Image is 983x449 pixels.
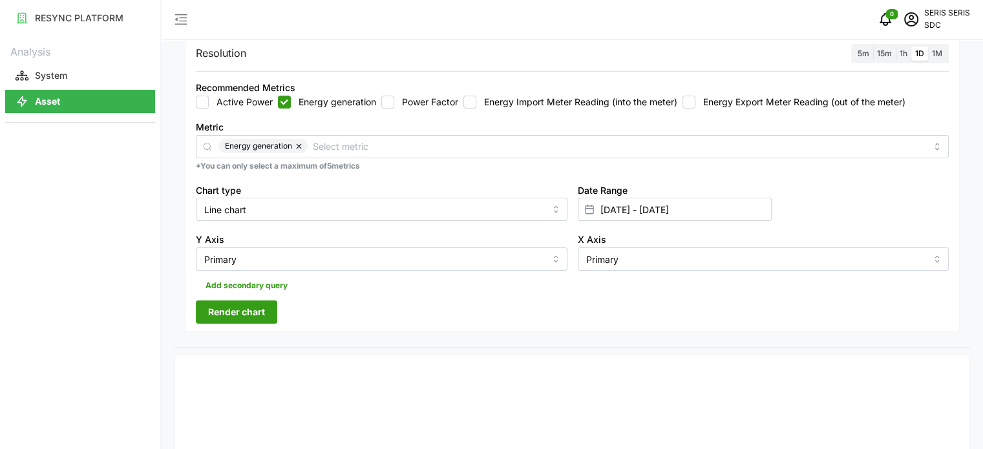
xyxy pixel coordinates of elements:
[35,69,67,82] p: System
[695,96,905,109] label: Energy Export Meter Reading (out of the meter)
[174,32,970,348] div: Settings
[5,63,155,89] a: System
[5,89,155,114] a: Asset
[578,233,606,247] label: X Axis
[5,41,155,60] p: Analysis
[890,10,894,19] span: 0
[196,161,949,172] p: *You can only select a maximum of 5 metrics
[196,120,224,134] label: Metric
[898,6,924,32] button: schedule
[858,48,869,58] span: 5m
[35,12,123,25] p: RESYNC PLATFORM
[872,6,898,32] button: notifications
[900,48,907,58] span: 1h
[5,64,155,87] button: System
[196,183,241,198] label: Chart type
[476,96,677,109] label: Energy Import Meter Reading (into the meter)
[196,45,246,61] p: Resolution
[196,233,224,247] label: Y Axis
[394,96,458,109] label: Power Factor
[196,198,567,221] input: Select chart type
[196,276,297,295] button: Add secondary query
[5,90,155,113] button: Asset
[924,19,970,32] p: SDC
[209,96,273,109] label: Active Power
[578,247,949,271] input: Select X axis
[924,7,970,19] p: SERIS SERIS
[196,300,277,324] button: Render chart
[291,96,376,109] label: Energy generation
[5,5,155,31] a: RESYNC PLATFORM
[313,139,926,153] input: Select metric
[35,95,60,108] p: Asset
[208,301,265,323] span: Render chart
[196,247,567,271] input: Select Y axis
[206,277,288,295] span: Add secondary query
[578,183,628,198] label: Date Range
[5,6,155,30] button: RESYNC PLATFORM
[225,139,292,153] span: Energy generation
[932,48,942,58] span: 1M
[196,81,295,95] div: Recommended Metrics
[877,48,892,58] span: 15m
[915,48,924,58] span: 1D
[578,198,772,221] input: Select date range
